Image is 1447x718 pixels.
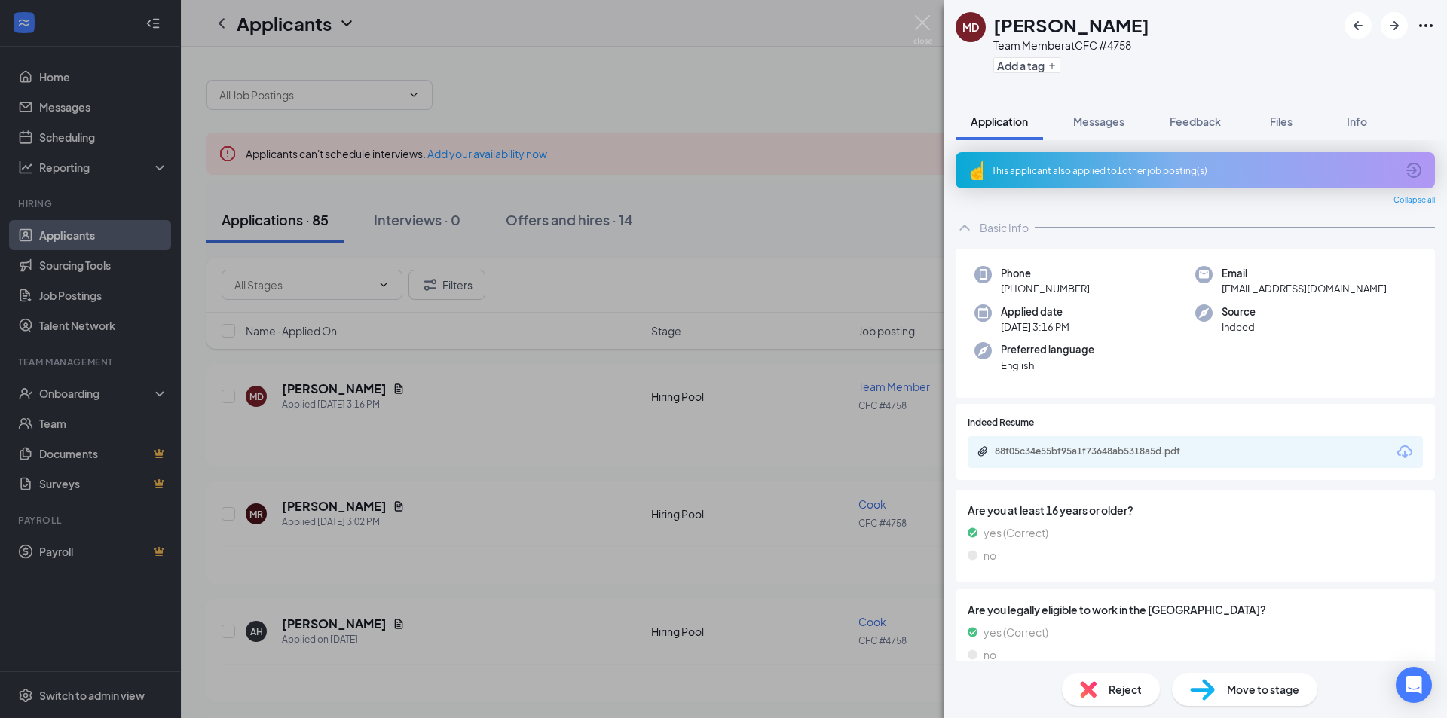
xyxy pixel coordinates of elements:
[993,38,1149,53] div: Team Member at CFC #4758
[1405,161,1423,179] svg: ArrowCircle
[1222,319,1256,335] span: Indeed
[1396,443,1414,461] svg: Download
[1222,281,1387,296] span: [EMAIL_ADDRESS][DOMAIN_NAME]
[977,445,1221,460] a: Paperclip88f05c34e55bf95a1f73648ab5318a5d.pdf
[1345,12,1372,39] button: ArrowLeftNew
[1001,342,1094,357] span: Preferred language
[1222,304,1256,319] span: Source
[1048,61,1057,70] svg: Plus
[1396,667,1432,703] div: Open Intercom Messenger
[1227,681,1299,698] span: Move to stage
[980,220,1029,235] div: Basic Info
[1001,319,1069,335] span: [DATE] 3:16 PM
[1347,115,1367,128] span: Info
[995,445,1206,457] div: 88f05c34e55bf95a1f73648ab5318a5d.pdf
[1381,12,1408,39] button: ArrowRight
[962,20,979,35] div: MD
[1001,304,1069,319] span: Applied date
[1073,115,1124,128] span: Messages
[1349,17,1367,35] svg: ArrowLeftNew
[1001,266,1090,281] span: Phone
[984,646,996,663] span: no
[993,12,1149,38] h1: [PERSON_NAME]
[956,218,974,237] svg: ChevronUp
[984,624,1048,640] span: yes (Correct)
[984,547,996,564] span: no
[1001,281,1090,296] span: [PHONE_NUMBER]
[977,445,989,457] svg: Paperclip
[1270,115,1293,128] span: Files
[1385,17,1403,35] svg: ArrowRight
[1109,681,1142,698] span: Reject
[1417,17,1435,35] svg: Ellipses
[1393,194,1435,206] span: Collapse all
[993,57,1060,73] button: PlusAdd a tag
[1170,115,1221,128] span: Feedback
[968,502,1423,518] span: Are you at least 16 years or older?
[971,115,1028,128] span: Application
[968,416,1034,430] span: Indeed Resume
[968,601,1423,618] span: Are you legally eligible to work in the [GEOGRAPHIC_DATA]?
[1222,266,1387,281] span: Email
[984,524,1048,541] span: yes (Correct)
[1001,358,1094,373] span: English
[992,164,1396,177] div: This applicant also applied to 1 other job posting(s)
